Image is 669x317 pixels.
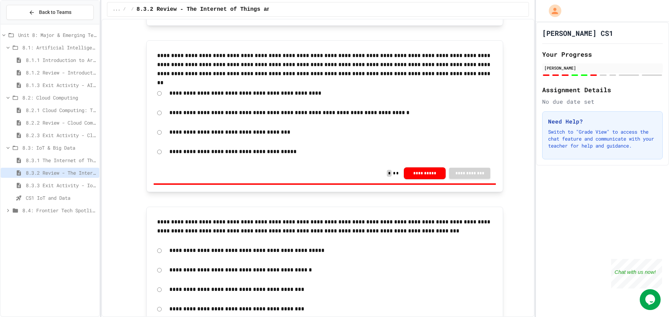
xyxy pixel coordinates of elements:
[640,289,662,310] iframe: chat widget
[542,97,663,106] div: No due date set
[26,119,97,126] span: 8.2.2 Review - Cloud Computing
[22,94,97,101] span: 8.2: Cloud Computing
[26,194,97,201] span: CS1 IoT and Data
[541,3,563,19] div: My Account
[22,207,97,214] span: 8.4: Frontier Tech Spotlight
[26,106,97,114] span: 8.2.1 Cloud Computing: Transforming the Digital World
[542,28,613,38] h1: [PERSON_NAME] CS1
[544,65,661,71] div: [PERSON_NAME]
[542,49,663,59] h2: Your Progress
[26,81,97,89] span: 8.1.3 Exit Activity - AI Detective
[18,31,97,39] span: Unit 8: Major & Emerging Technologies
[131,7,134,12] span: /
[39,9,71,16] span: Back to Teams
[22,144,97,151] span: 8.3: IoT & Big Data
[26,182,97,189] span: 8.3.3 Exit Activity - IoT Data Detective Challenge
[611,259,662,288] iframe: chat widget
[542,85,663,95] h2: Assignment Details
[26,169,97,176] span: 8.3.2 Review - The Internet of Things and Big Data
[137,5,304,14] span: 8.3.2 Review - The Internet of Things and Big Data
[123,7,125,12] span: /
[548,128,657,149] p: Switch to "Grade View" to access the chat feature and communicate with your teacher for help and ...
[26,69,97,76] span: 8.1.2 Review - Introduction to Artificial Intelligence
[22,44,97,51] span: 8.1: Artificial Intelligence Basics
[26,132,97,139] span: 8.2.3 Exit Activity - Cloud Service Detective
[113,7,121,12] span: ...
[548,117,657,126] h3: Need Help?
[26,157,97,164] span: 8.3.1 The Internet of Things and Big Data: Our Connected Digital World
[26,56,97,64] span: 8.1.1 Introduction to Artificial Intelligence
